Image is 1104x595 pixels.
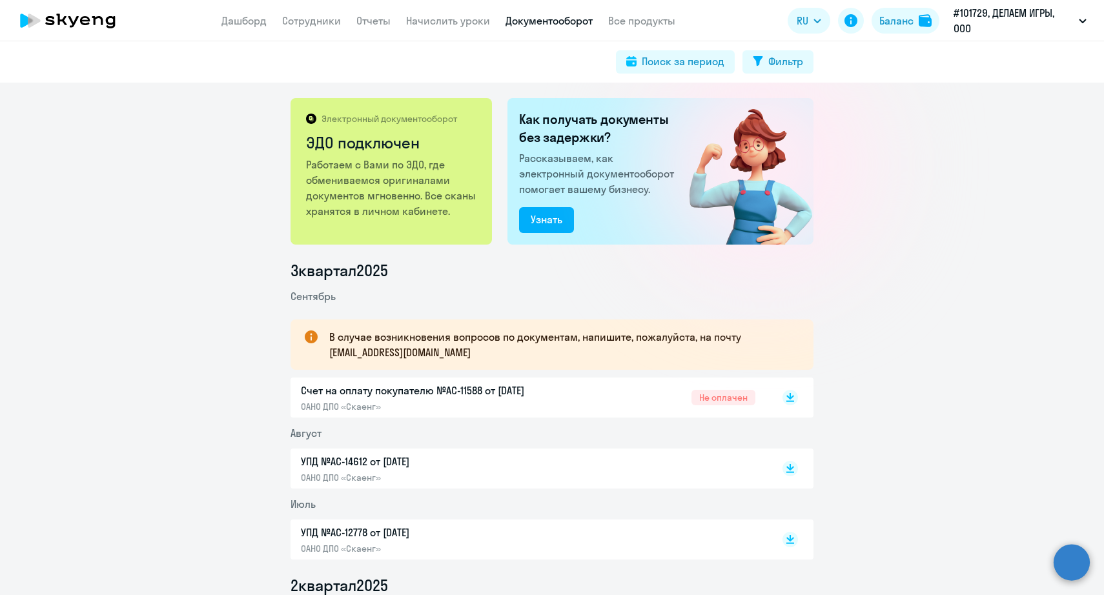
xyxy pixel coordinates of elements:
a: Все продукты [608,14,675,27]
p: ОАНО ДПО «Скаенг» [301,401,572,412]
span: Август [291,427,322,439]
p: ОАНО ДПО «Скаенг» [301,472,572,483]
a: Документооборот [506,14,593,27]
img: connected [668,98,813,245]
h2: Как получать документы без задержки? [519,110,679,146]
p: Рассказываем, как электронный документооборот помогает вашему бизнесу. [519,150,679,197]
a: УПД №AC-12778 от [DATE]ОАНО ДПО «Скаенг» [301,525,755,554]
button: Балансbalance [872,8,939,34]
a: Дашборд [221,14,267,27]
img: balance [919,14,932,27]
span: RU [797,13,808,28]
div: Узнать [531,212,562,227]
a: УПД №AC-14612 от [DATE]ОАНО ДПО «Скаенг» [301,454,755,483]
p: Электронный документооборот [322,113,457,125]
div: Баланс [879,13,914,28]
button: Узнать [519,207,574,233]
a: Счет на оплату покупателю №AC-11588 от [DATE]ОАНО ДПО «Скаенг»Не оплачен [301,383,755,412]
li: 3 квартал 2025 [291,260,813,281]
p: В случае возникновения вопросов по документам, напишите, пожалуйста, на почту [EMAIL_ADDRESS][DOM... [329,329,790,360]
a: Сотрудники [282,14,341,27]
p: Счет на оплату покупателю №AC-11588 от [DATE] [301,383,572,398]
h2: ЭДО подключен [306,132,478,153]
a: Начислить уроки [406,14,490,27]
a: Отчеты [356,14,391,27]
span: Сентябрь [291,290,336,303]
p: #101729, ДЕЛАЕМ ИГРЫ, ООО [954,5,1074,36]
button: #101729, ДЕЛАЕМ ИГРЫ, ООО [947,5,1093,36]
button: Поиск за период [616,50,735,74]
div: Фильтр [768,54,803,69]
span: Не оплачен [691,390,755,405]
button: Фильтр [742,50,813,74]
button: RU [788,8,830,34]
p: УПД №AC-12778 от [DATE] [301,525,572,540]
p: УПД №AC-14612 от [DATE] [301,454,572,469]
span: Июль [291,498,316,510]
p: ОАНО ДПО «Скаенг» [301,543,572,554]
p: Работаем с Вами по ЭДО, где обмениваемся оригиналами документов мгновенно. Все сканы хранятся в л... [306,157,478,219]
div: Поиск за период [642,54,724,69]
